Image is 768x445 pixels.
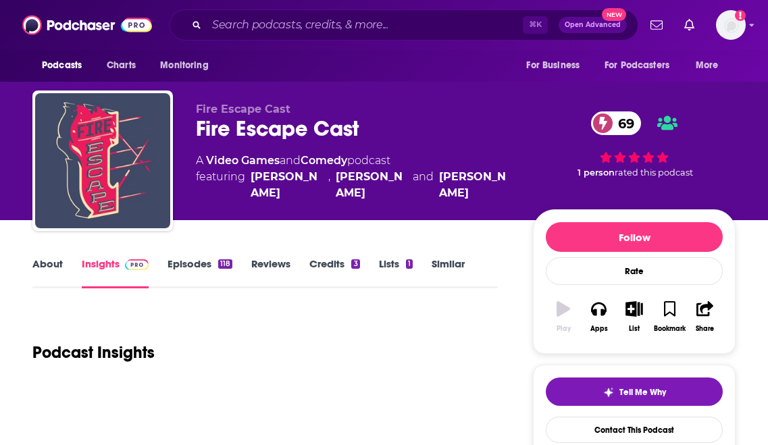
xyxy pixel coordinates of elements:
[696,56,719,75] span: More
[351,259,359,269] div: 3
[196,153,511,201] div: A podcast
[602,8,626,21] span: New
[32,342,155,363] h1: Podcast Insights
[22,12,152,38] img: Podchaser - Follow, Share and Rate Podcasts
[218,259,232,269] div: 118
[206,154,280,167] a: Video Games
[533,103,736,186] div: 69 1 personrated this podcast
[168,257,232,288] a: Episodes118
[596,53,689,78] button: open menu
[716,10,746,40] button: Show profile menu
[251,169,323,201] div: [PERSON_NAME]
[546,377,723,406] button: tell me why sparkleTell Me Why
[546,417,723,443] a: Contact This Podcast
[686,53,736,78] button: open menu
[98,53,144,78] a: Charts
[196,169,511,201] span: featuring
[605,56,669,75] span: For Podcasters
[280,154,301,167] span: and
[652,292,687,341] button: Bookmark
[301,154,347,167] a: Comedy
[688,292,723,341] button: Share
[107,56,136,75] span: Charts
[590,325,608,333] div: Apps
[523,16,548,34] span: ⌘ K
[42,56,82,75] span: Podcasts
[251,257,290,288] a: Reviews
[696,325,714,333] div: Share
[615,167,693,178] span: rated this podcast
[716,10,746,40] img: User Profile
[559,17,627,33] button: Open AdvancedNew
[196,103,290,115] span: Fire Escape Cast
[439,169,511,201] div: [PERSON_NAME]
[565,22,621,28] span: Open Advanced
[82,257,149,288] a: InsightsPodchaser Pro
[517,53,596,78] button: open menu
[32,53,99,78] button: open menu
[591,111,641,135] a: 69
[578,167,615,178] span: 1 person
[526,56,580,75] span: For Business
[125,259,149,270] img: Podchaser Pro
[309,257,359,288] a: Credits3
[617,292,652,341] button: List
[735,10,746,21] svg: Add a profile image
[413,169,434,201] span: and
[603,387,614,398] img: tell me why sparkle
[32,257,63,288] a: About
[406,259,413,269] div: 1
[546,222,723,252] button: Follow
[557,325,571,333] div: Play
[581,292,616,341] button: Apps
[328,169,330,201] span: ,
[432,257,465,288] a: Similar
[546,257,723,285] div: Rate
[379,257,413,288] a: Lists1
[546,292,581,341] button: Play
[654,325,686,333] div: Bookmark
[605,111,641,135] span: 69
[619,387,666,398] span: Tell Me Why
[629,325,640,333] div: List
[35,93,170,228] img: Fire Escape Cast
[679,14,700,36] a: Show notifications dropdown
[207,14,523,36] input: Search podcasts, credits, & more...
[336,169,408,201] div: [PERSON_NAME]
[160,56,208,75] span: Monitoring
[716,10,746,40] span: Logged in as mresewehr
[645,14,668,36] a: Show notifications dropdown
[170,9,638,41] div: Search podcasts, credits, & more...
[151,53,226,78] button: open menu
